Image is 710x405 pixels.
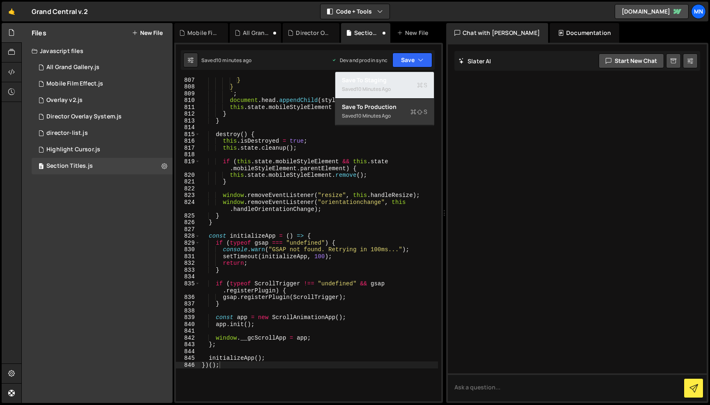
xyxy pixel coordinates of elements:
div: Saved [342,84,427,94]
div: 15298/42891.js [32,109,173,125]
div: 826 [176,219,200,226]
div: Director Overlay System.js [46,113,122,120]
div: 836 [176,294,200,301]
div: 838 [176,308,200,315]
div: 15298/43117.js [32,141,173,158]
span: 0 [39,164,44,170]
div: 813 [176,118,200,125]
div: 841 [176,328,200,335]
div: 825 [176,213,200,220]
div: 843 [176,341,200,348]
div: 840 [176,321,200,328]
h2: Slater AI [459,57,491,65]
div: Mobile Film Effect.js [187,29,218,37]
div: 837 [176,301,200,308]
div: 816 [176,138,200,145]
div: 846 [176,362,200,369]
button: Save to StagingS Saved10 minutes ago [335,72,434,99]
div: 15298/40379.js [32,125,173,141]
div: 827 [176,226,200,233]
div: 834 [176,273,200,280]
div: 809 [176,90,200,97]
button: New File [132,30,163,36]
div: 845 [176,355,200,362]
div: 810 [176,97,200,104]
div: 815 [176,131,200,138]
div: 830 [176,246,200,253]
div: 818 [176,151,200,158]
div: 820 [176,172,200,179]
div: Documentation [550,23,619,43]
div: 812 [176,111,200,118]
div: 10 minutes ago [216,57,251,64]
div: 828 [176,233,200,240]
div: 15298/45944.js [32,92,173,109]
div: New File [397,29,431,37]
span: S [417,81,427,89]
div: Save to Staging [342,76,427,84]
div: 833 [176,267,200,274]
div: 832 [176,260,200,267]
div: 839 [176,314,200,321]
div: 15298/47702.js [32,76,173,92]
span: S [410,108,427,116]
div: 829 [176,240,200,247]
div: Saved [342,111,427,121]
a: 🤙 [2,2,22,21]
button: Start new chat [599,53,664,68]
div: All Grand Gallery.js [46,64,99,71]
div: 10 minutes ago [356,86,391,93]
h2: Files [32,28,46,37]
div: Highlight Cursor.js [46,146,100,153]
div: 814 [176,124,200,131]
div: 808 [176,83,200,90]
div: Grand Central v.2 [32,7,88,16]
div: Javascript files [22,43,173,59]
button: Save [392,53,432,67]
div: Director Overlay System.js [296,29,330,37]
div: Saved [201,57,251,64]
div: 821 [176,178,200,185]
button: Code + Tools [320,4,390,19]
div: Dev and prod in sync [332,57,387,64]
a: MN [691,4,706,19]
div: 10 minutes ago [356,112,391,119]
div: 844 [176,348,200,355]
div: 817 [176,145,200,152]
div: 819 [176,158,200,172]
div: Section Titles.js [354,29,380,37]
div: Overlay v2.js [46,97,83,104]
div: 15298/40223.js [32,158,173,174]
div: 831 [176,253,200,260]
div: Save to Production [342,103,427,111]
div: 823 [176,192,200,199]
div: 15298/43578.js [32,59,173,76]
button: Save to ProductionS Saved10 minutes ago [335,99,434,125]
div: director-list.js [46,130,88,137]
div: 824 [176,199,200,213]
div: Section Titles.js [46,162,93,170]
a: [DOMAIN_NAME] [615,4,689,19]
div: Chat with [PERSON_NAME] [446,23,548,43]
div: 835 [176,280,200,294]
div: 811 [176,104,200,111]
div: All Grand Gallery.js [243,29,271,37]
div: 842 [176,335,200,342]
div: 822 [176,185,200,192]
div: 807 [176,77,200,84]
div: Mobile Film Effect.js [46,80,103,88]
